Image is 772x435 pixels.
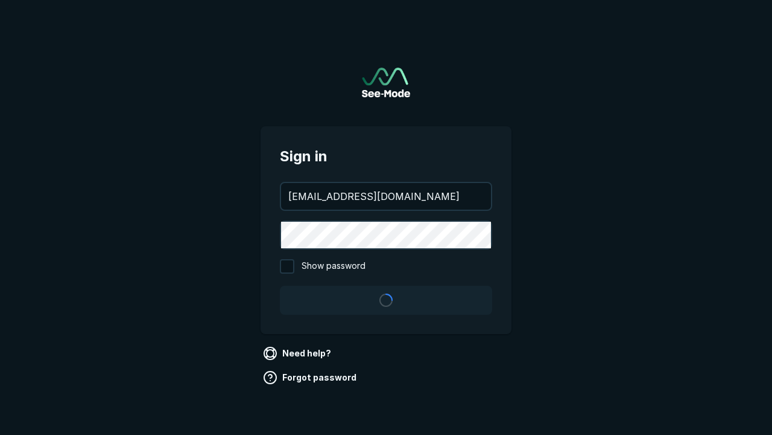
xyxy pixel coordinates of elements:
a: Forgot password [261,368,361,387]
span: Sign in [280,146,492,167]
img: See-Mode Logo [362,68,410,97]
span: Show password [302,259,365,274]
a: Go to sign in [362,68,410,97]
input: your@email.com [281,183,491,210]
a: Need help? [261,344,336,363]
